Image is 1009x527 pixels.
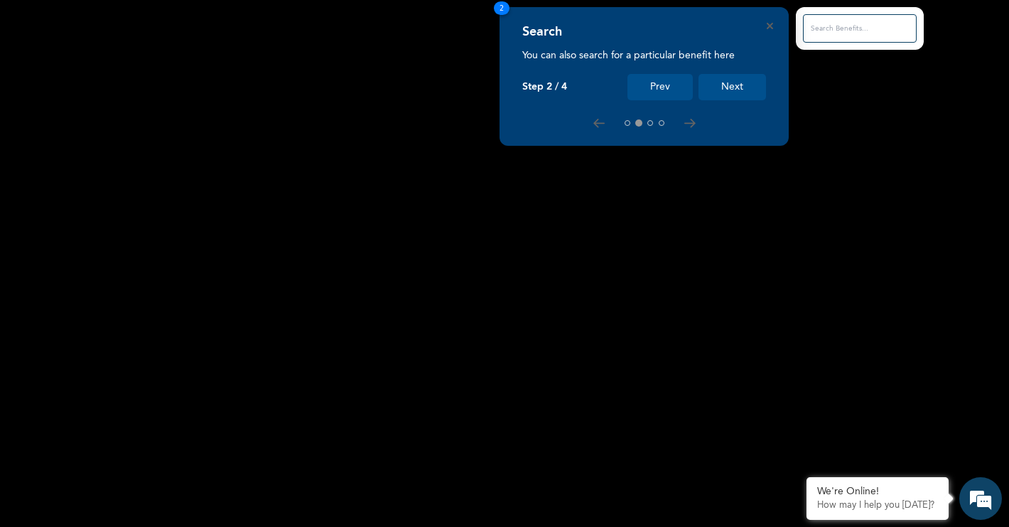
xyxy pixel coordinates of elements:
span: 2 [494,1,509,15]
h4: Search [522,24,562,40]
p: Step 2 / 4 [522,81,567,93]
input: Search Benefits... [803,14,917,43]
div: We're Online! [817,486,938,498]
button: Close [767,23,773,29]
button: Next [698,74,766,100]
button: Prev [627,74,693,100]
p: You can also search for a particular benefit here [522,48,766,63]
p: How may I help you today? [817,500,938,511]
